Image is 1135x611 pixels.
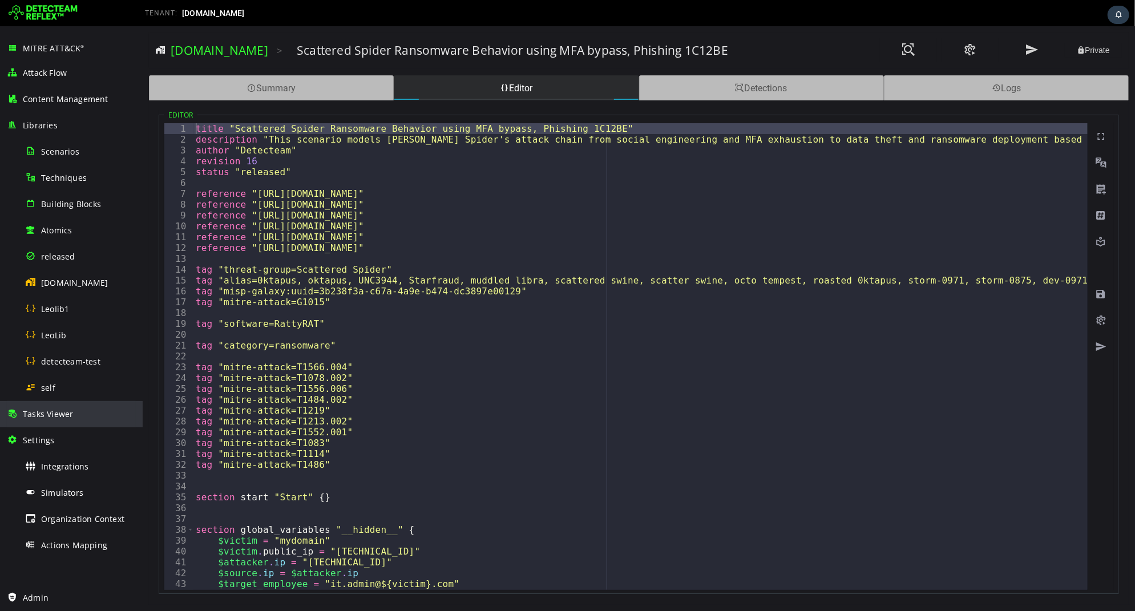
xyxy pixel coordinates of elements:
[22,260,51,270] div: 16
[1108,6,1129,24] div: Task Notifications
[22,227,51,238] div: 13
[22,173,51,184] div: 8
[22,140,51,151] div: 5
[41,304,69,314] span: LeoIib1
[22,520,51,531] div: 40
[41,277,108,288] span: [DOMAIN_NAME]
[22,216,51,227] div: 12
[41,487,83,498] span: Simulators
[22,368,51,379] div: 26
[22,292,51,303] div: 19
[41,540,107,551] span: Actions Mapping
[41,225,72,236] span: Atomics
[41,199,101,209] span: Building Blocks
[22,335,51,346] div: 23
[22,303,51,314] div: 20
[145,9,177,17] span: TENANT:
[22,466,51,476] div: 35
[22,357,51,368] div: 25
[22,162,51,173] div: 7
[23,43,84,54] span: MITRE ATT&CK
[22,509,51,520] div: 39
[22,541,51,552] div: 42
[22,151,51,162] div: 6
[41,356,100,367] span: detecteam-test
[22,346,51,357] div: 24
[41,251,75,262] span: released
[22,476,51,487] div: 36
[182,9,245,18] span: [DOMAIN_NAME]
[23,67,67,78] span: Attack Flow
[41,461,88,472] span: Integrations
[22,422,51,433] div: 31
[23,120,58,131] span: Libraries
[41,330,66,341] span: LeoLib
[41,146,79,157] span: Scenarios
[22,238,51,249] div: 14
[22,563,51,574] div: 44
[22,325,51,335] div: 22
[22,531,51,541] div: 41
[23,408,73,419] span: Tasks Viewer
[23,592,49,603] span: Admin
[251,49,496,74] div: Editor
[22,552,51,563] div: 43
[22,444,51,455] div: 33
[41,172,87,183] span: Techniques
[23,435,55,446] span: Settings
[45,498,51,509] span: Toggle code folding, rows 38 through 59
[22,314,51,325] div: 21
[22,97,51,108] div: 1
[154,16,585,32] h3: Scattered Spider Ransomware Behavior using MFA bypass, Phishing 1C12BE
[9,4,78,22] img: Detecteam logo
[28,16,126,32] a: [DOMAIN_NAME]
[496,49,741,74] div: Detections
[22,205,51,216] div: 11
[22,433,51,444] div: 32
[22,270,51,281] div: 17
[22,400,51,411] div: 29
[22,390,51,400] div: 28
[22,195,51,205] div: 10
[41,382,55,393] span: self
[41,513,124,524] span: Organization Context
[741,49,986,74] div: Logs
[21,84,55,94] legend: Editor
[22,108,51,119] div: 2
[22,455,51,466] div: 34
[22,184,51,195] div: 9
[22,498,51,509] div: 38
[22,119,51,130] div: 3
[22,487,51,498] div: 37
[922,17,979,31] button: Private
[22,249,51,260] div: 15
[80,44,84,49] sup: ®
[22,411,51,422] div: 30
[22,379,51,390] div: 27
[134,18,140,31] span: >
[23,94,108,104] span: Content Management
[22,281,51,292] div: 18
[934,19,967,29] span: Private
[6,49,251,74] div: Summary
[22,130,51,140] div: 4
